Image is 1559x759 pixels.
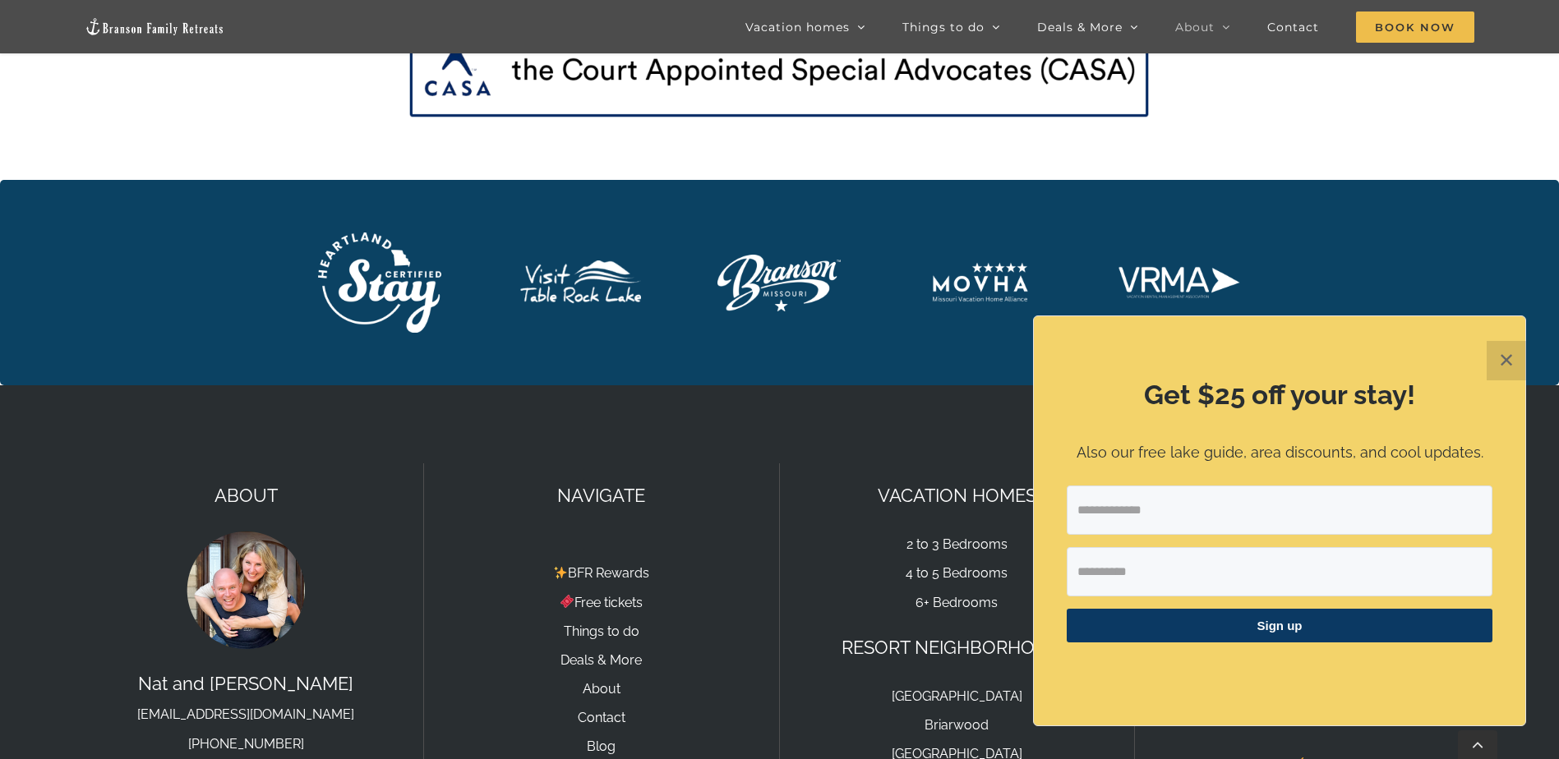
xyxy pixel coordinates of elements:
a: 2 to 3 Bedrooms [906,536,1008,552]
a: [EMAIL_ADDRESS][DOMAIN_NAME] [137,706,354,722]
p: NAVIGATE [440,481,763,510]
a: [GEOGRAPHIC_DATA] [892,688,1022,704]
img: Nat and Tyann [184,528,307,651]
img: Branson Family Retreats Logo [85,17,224,36]
input: First Name [1067,547,1492,596]
p: Also our free lake guide, area discounts, and cool updates. [1067,441,1492,465]
a: Visit-Table-Rock-Lake-v6-w250 white [518,259,641,280]
span: Book Now [1356,11,1474,43]
p: Nat and [PERSON_NAME] [85,669,407,757]
h2: Get $25 off your stay! [1067,376,1492,414]
span: Deals & More [1037,21,1123,33]
a: vrma logo white [1118,264,1241,286]
a: Deals & More [560,652,642,668]
span: Things to do [902,21,985,33]
span: About [1175,21,1215,33]
p: RESORT NEIGHBORHOODS [796,633,1119,662]
img: 🎟️ [560,595,574,608]
a: Contact [578,710,625,725]
a: MOVHA logo white yellow – white [918,219,1041,241]
a: Briarwood [925,717,989,733]
a: 4 to 5 Bedrooms [906,565,1008,581]
a: Free tickets [560,595,643,610]
span: Contact [1267,21,1319,33]
p: VACATION HOMES [796,481,1119,510]
a: BFR Rewards [553,565,649,581]
a: explore branson logo white [717,253,841,274]
img: Stay Inn the Heartland Certified Stay [318,232,441,333]
a: _HeartlandCertifiedStay-Missouri_white [318,231,441,252]
input: Email Address [1067,485,1492,535]
span: Vacation homes [745,21,850,33]
img: ✨ [554,566,567,579]
a: Blog [587,738,616,754]
a: Things to do [564,623,639,639]
a: [PHONE_NUMBER] [188,736,304,752]
a: 6+ Bedrooms [916,595,998,610]
button: Sign up [1067,609,1492,642]
p: ​ [1067,663,1492,680]
a: About [583,681,620,697]
button: Close [1487,341,1526,380]
p: ABOUT [85,481,407,510]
